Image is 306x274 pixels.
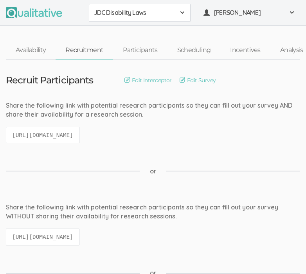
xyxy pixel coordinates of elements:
[6,127,79,144] code: [URL][DOMAIN_NAME]
[89,4,191,22] button: JDC Disability Laws
[267,236,306,274] iframe: Chat Widget
[167,42,221,59] a: Scheduling
[6,42,56,59] a: Availability
[6,203,300,221] div: Share the following link with potential research participants so they can fill out your survey WI...
[150,167,157,176] span: or
[6,75,93,85] h3: Recruit Participants
[6,229,79,245] code: [URL][DOMAIN_NAME]
[113,42,167,59] a: Participants
[214,8,284,17] span: [PERSON_NAME]
[56,42,113,59] a: Recruitment
[6,101,300,119] div: Share the following link with potential research participants so they can fill out your survey AN...
[180,76,216,85] a: Edit Survey
[124,76,172,85] a: Edit Interceptor
[220,42,270,59] a: Incentives
[94,8,175,17] span: JDC Disability Laws
[198,4,300,22] button: [PERSON_NAME]
[6,7,62,18] img: Qualitative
